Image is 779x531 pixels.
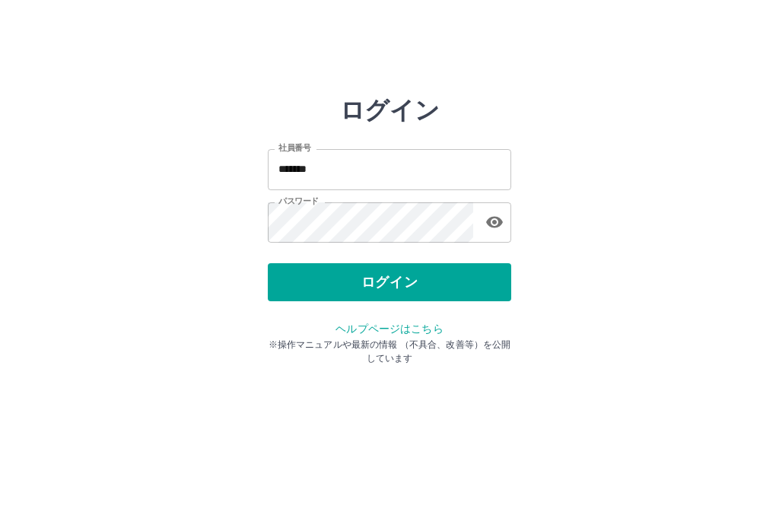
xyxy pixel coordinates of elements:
[340,96,440,125] h2: ログイン
[278,142,310,154] label: 社員番号
[268,338,511,365] p: ※操作マニュアルや最新の情報 （不具合、改善等）を公開しています
[335,323,443,335] a: ヘルプページはこちら
[278,196,319,207] label: パスワード
[268,263,511,301] button: ログイン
